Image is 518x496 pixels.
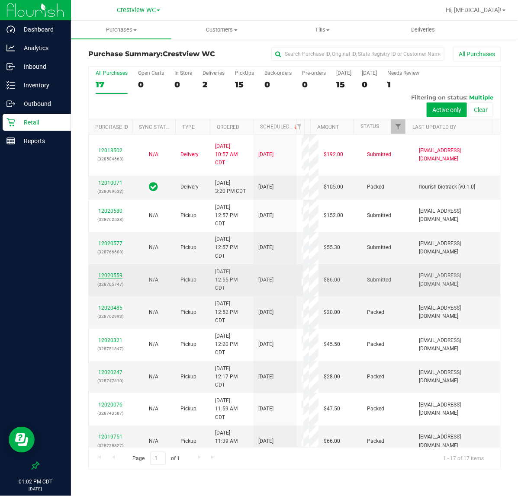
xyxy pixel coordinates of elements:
a: Sync Status [139,124,172,130]
span: Crestview WC [117,6,156,14]
input: Search Purchase ID, Original ID, State Registry ID or Customer Name... [271,48,444,61]
span: $28.00 [324,373,340,381]
span: Delivery [180,150,199,159]
a: Deliveries [373,21,473,39]
span: [DATE] 12:57 PM CDT [215,203,248,228]
span: Not Applicable [149,151,158,157]
p: Analytics [15,43,67,53]
a: 12020321 [98,337,122,343]
span: [DATE] 3:20 PM CDT [215,179,246,195]
h3: Purchase Summary: [88,50,226,58]
p: (328766688) [94,248,127,256]
span: [DATE] 11:39 AM CDT [215,429,248,454]
a: 12020559 [98,272,122,278]
span: [EMAIL_ADDRESS][DOMAIN_NAME] [419,336,495,353]
p: (328762993) [94,312,127,320]
div: Needs Review [387,70,419,76]
inline-svg: Inventory [6,81,15,90]
p: (328765747) [94,280,127,288]
span: [DATE] [258,243,273,252]
span: Pickup [180,308,196,317]
a: 12010071 [98,180,122,186]
span: [DATE] [258,276,273,284]
a: Filter [292,119,306,134]
a: Last Updated By [412,124,456,130]
inline-svg: Reports [6,137,15,145]
span: [DATE] 11:59 AM CDT [215,397,248,422]
button: N/A [149,437,158,445]
span: Not Applicable [149,212,158,218]
span: Packed [367,373,384,381]
span: Pickup [180,437,196,445]
a: 12020076 [98,402,122,408]
span: Packed [367,183,384,191]
span: Not Applicable [149,309,158,315]
button: Clear [468,102,493,117]
span: Pickup [180,276,196,284]
div: 1 [387,80,419,90]
span: [DATE] 12:55 PM CDT [215,268,248,293]
span: Pickup [180,373,196,381]
inline-svg: Analytics [6,44,15,52]
span: Pickup [180,211,196,220]
div: All Purchases [96,70,128,76]
button: All Purchases [453,47,501,61]
span: Pickup [180,243,196,252]
a: Purchase ID [95,124,128,130]
button: Active only [427,102,467,117]
div: 0 [362,80,377,90]
a: Purchases [71,21,171,39]
p: [DATE] [4,486,67,492]
a: Tills [272,21,373,39]
a: Status [360,123,379,129]
p: (328743587) [94,409,127,417]
div: 0 [138,80,164,90]
inline-svg: Outbound [6,99,15,108]
span: Filtering on status: [411,94,467,101]
div: In Store [174,70,192,76]
span: Not Applicable [149,277,158,283]
div: [DATE] [362,70,377,76]
span: $192.00 [324,150,343,159]
p: (328762533) [94,215,127,224]
span: [DATE] 12:52 PM CDT [215,300,248,325]
span: [DATE] [258,211,273,220]
span: [DATE] 12:57 PM CDT [215,235,248,260]
div: Back-orders [264,70,292,76]
p: Outbound [15,99,67,109]
span: Purchases [71,26,171,34]
span: Packed [367,405,384,413]
a: Type [182,124,195,130]
button: N/A [149,405,158,413]
span: $66.00 [324,437,340,445]
span: Not Applicable [149,341,158,347]
span: $105.00 [324,183,343,191]
span: [DATE] 10:57 AM CDT [215,142,248,167]
span: Not Applicable [149,406,158,412]
span: [DATE] [258,150,273,159]
span: Submitted [367,243,391,252]
a: 12020577 [98,240,122,246]
div: 0 [174,80,192,90]
inline-svg: Inbound [6,62,15,71]
input: 1 [150,452,166,465]
div: [DATE] [336,70,351,76]
span: Pickup [180,405,196,413]
button: N/A [149,243,158,252]
span: $55.30 [324,243,340,252]
div: 0 [264,80,292,90]
span: Submitted [367,150,391,159]
button: N/A [149,340,158,349]
span: Submitted [367,211,391,220]
inline-svg: Dashboard [6,25,15,34]
button: N/A [149,211,158,220]
button: N/A [149,276,158,284]
span: 1 - 17 of 17 items [436,452,491,465]
th: Address [304,119,310,134]
span: [DATE] [258,437,273,445]
p: Inventory [15,80,67,90]
span: Crestview WC [163,50,215,58]
p: (328584663) [94,155,127,163]
span: Not Applicable [149,438,158,444]
div: 0 [302,80,326,90]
